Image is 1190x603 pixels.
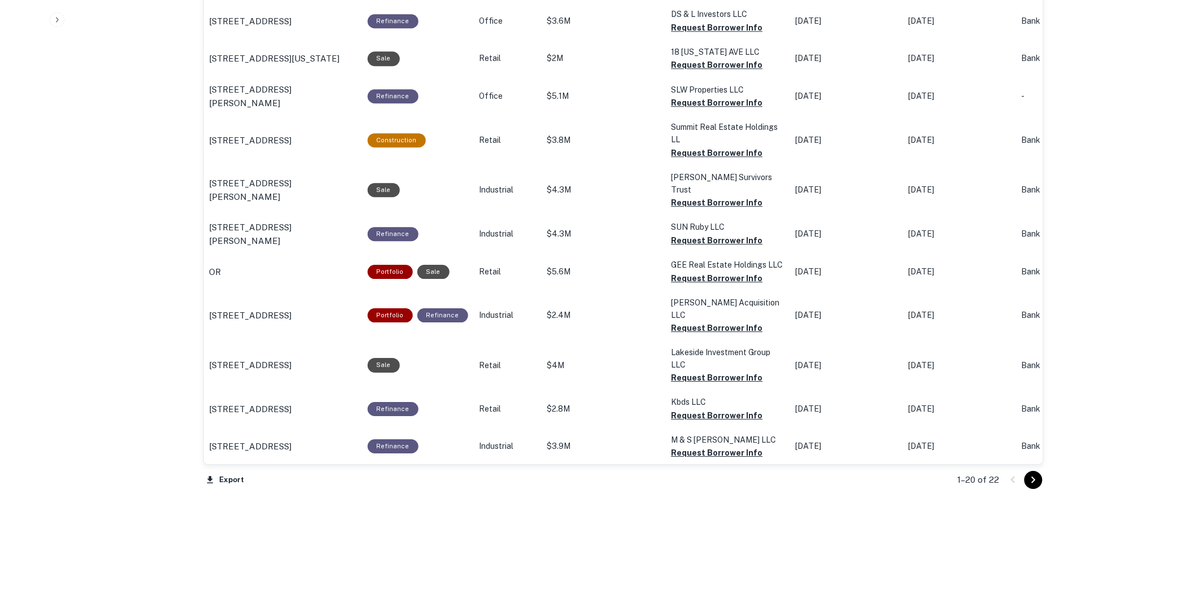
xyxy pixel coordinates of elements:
p: [DATE] [909,228,1010,240]
p: [DATE] [909,15,1010,27]
div: This loan purpose was for refinancing [368,227,419,241]
a: [STREET_ADDRESS] [210,359,356,372]
p: [STREET_ADDRESS] [210,440,292,453]
button: Request Borrower Info [672,21,763,34]
p: [PERSON_NAME] Acquisition LLC [672,296,784,321]
button: Go to next page [1025,471,1043,489]
p: Bank [1022,309,1112,321]
a: OR [210,265,356,279]
p: $2.4M [547,309,660,321]
button: Request Borrower Info [672,234,763,247]
p: Lakeside Investment Group LLC [672,346,784,371]
div: Sale [417,265,450,279]
button: Request Borrower Info [672,58,763,72]
p: $3.8M [547,134,660,146]
p: Industrial [480,184,536,196]
p: Retail [480,266,536,278]
a: [STREET_ADDRESS][US_STATE] [210,52,356,65]
p: [DATE] [909,266,1010,278]
p: $2M [547,53,660,64]
div: This loan purpose was for construction [368,133,426,147]
div: Sale [368,51,400,65]
button: Request Borrower Info [672,371,763,384]
p: [STREET_ADDRESS][US_STATE] [210,52,340,65]
p: $2.8M [547,403,660,415]
button: Request Borrower Info [672,272,763,285]
p: [DATE] [909,134,1010,146]
p: Bank [1022,440,1112,452]
p: OR [210,265,221,279]
p: Retail [480,53,536,64]
p: [DATE] [796,309,897,321]
p: Bank [1022,266,1112,278]
p: 18 [US_STATE] AVE LLC [672,46,784,58]
div: This loan purpose was for refinancing [368,439,419,453]
p: [DATE] [909,440,1010,452]
p: $4M [547,360,660,372]
p: GEE Real Estate Holdings LLC [672,259,784,271]
button: Request Borrower Info [672,446,763,460]
div: This loan purpose was for refinancing [368,402,419,416]
p: [DATE] [796,403,897,415]
p: Retail [480,403,536,415]
div: This loan purpose was for refinancing [368,89,419,103]
p: Bank [1022,360,1112,372]
p: $4.3M [547,184,660,196]
p: [DATE] [909,403,1010,415]
p: SLW Properties LLC [672,84,784,96]
p: Bank [1022,228,1112,240]
p: M & S [PERSON_NAME] LLC [672,434,784,446]
p: [STREET_ADDRESS] [210,15,292,28]
button: Request Borrower Info [672,409,763,422]
p: Industrial [480,440,536,452]
a: [STREET_ADDRESS][PERSON_NAME] [210,221,356,247]
p: SUN Ruby LLC [672,221,784,233]
div: This loan purpose was for refinancing [368,14,419,28]
p: $5.1M [547,90,660,102]
p: [DATE] [796,134,897,146]
p: [DATE] [909,184,1010,196]
p: Bank [1022,134,1112,146]
p: Industrial [480,228,536,240]
p: Bank [1022,403,1112,415]
button: Request Borrower Info [672,146,763,160]
p: Bank [1022,184,1112,196]
div: Sale [368,358,400,372]
p: [DATE] [909,360,1010,372]
a: [STREET_ADDRESS] [210,309,356,322]
p: Bank [1022,53,1112,64]
p: [STREET_ADDRESS][PERSON_NAME] [210,83,356,110]
p: [PERSON_NAME] Survivors Trust [672,171,784,196]
p: $3.6M [547,15,660,27]
button: Request Borrower Info [672,96,763,110]
p: [STREET_ADDRESS] [210,134,292,147]
p: [STREET_ADDRESS] [210,309,292,322]
p: [DATE] [796,360,897,372]
a: [STREET_ADDRESS] [210,403,356,416]
p: Office [480,15,536,27]
p: [DATE] [796,440,897,452]
p: $5.6M [547,266,660,278]
p: [DATE] [909,90,1010,102]
p: Kbds LLC [672,396,784,408]
p: [STREET_ADDRESS] [210,359,292,372]
p: Office [480,90,536,102]
iframe: Chat Widget [1134,513,1190,567]
p: $4.3M [547,228,660,240]
button: Export [203,471,247,488]
p: - [1022,90,1112,102]
p: [DATE] [909,53,1010,64]
p: [DATE] [796,90,897,102]
p: [DATE] [796,184,897,196]
a: [STREET_ADDRESS] [210,440,356,453]
a: [STREET_ADDRESS] [210,15,356,28]
p: Industrial [480,309,536,321]
p: [DATE] [796,53,897,64]
p: Retail [480,360,536,372]
p: [STREET_ADDRESS][PERSON_NAME] [210,177,356,203]
div: This loan purpose was for refinancing [417,308,468,322]
p: Bank [1022,15,1112,27]
p: 1–20 of 22 [958,473,1000,487]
